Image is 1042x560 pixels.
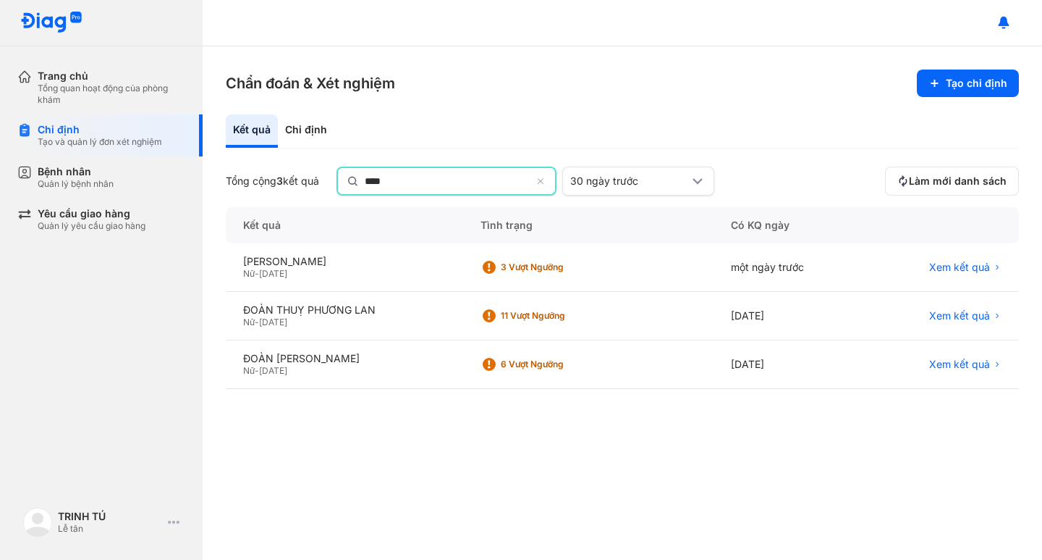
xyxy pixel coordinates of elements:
span: Làm mới danh sách [909,175,1007,188]
div: 11 Vượt ngưỡng [501,310,617,322]
span: Nữ [243,317,255,327]
div: [DATE] [713,340,867,389]
img: logo [20,12,82,34]
div: Chỉ định [278,114,334,148]
span: - [255,317,259,327]
div: ĐOÀN THUỴ PHƯƠNG LAN [243,304,446,317]
div: Có KQ ngày [713,207,867,243]
span: [DATE] [259,317,287,327]
div: Tổng cộng kết quả [226,175,319,188]
div: Tình trạng [463,207,713,243]
img: logo [23,508,52,537]
div: Bệnh nhân [38,165,114,178]
button: Làm mới danh sách [885,167,1019,196]
div: Yêu cầu giao hàng [38,207,145,220]
div: Quản lý bệnh nhân [38,178,114,190]
div: 3 Vượt ngưỡng [501,262,617,273]
span: Nữ [243,365,255,376]
span: 3 [276,175,283,187]
div: Trang chủ [38,70,185,83]
span: [DATE] [259,268,287,279]
div: Chỉ định [38,123,162,136]
span: Nữ [243,268,255,279]
span: [DATE] [259,365,287,376]
div: Lễ tân [58,523,162,535]
div: [DATE] [713,292,867,340]
h3: Chẩn đoán & Xét nghiệm [226,73,395,93]
div: 30 ngày trước [570,175,689,188]
div: Quản lý yêu cầu giao hàng [38,220,145,232]
span: Xem kết quả [929,261,990,274]
div: Kết quả [226,114,278,148]
div: TRINH TÚ [58,510,162,523]
div: [PERSON_NAME] [243,255,446,268]
span: - [255,268,259,279]
div: Kết quả [226,207,463,243]
span: Xem kết quả [929,358,990,371]
div: một ngày trước [713,243,867,292]
button: Tạo chỉ định [917,70,1019,97]
div: 6 Vượt ngưỡng [501,359,617,370]
div: ĐOÀN [PERSON_NAME] [243,352,446,365]
span: - [255,365,259,376]
div: Tạo và quản lý đơn xét nghiệm [38,136,162,148]
span: Xem kết quả [929,309,990,322]
div: Tổng quan hoạt động của phòng khám [38,83,185,106]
